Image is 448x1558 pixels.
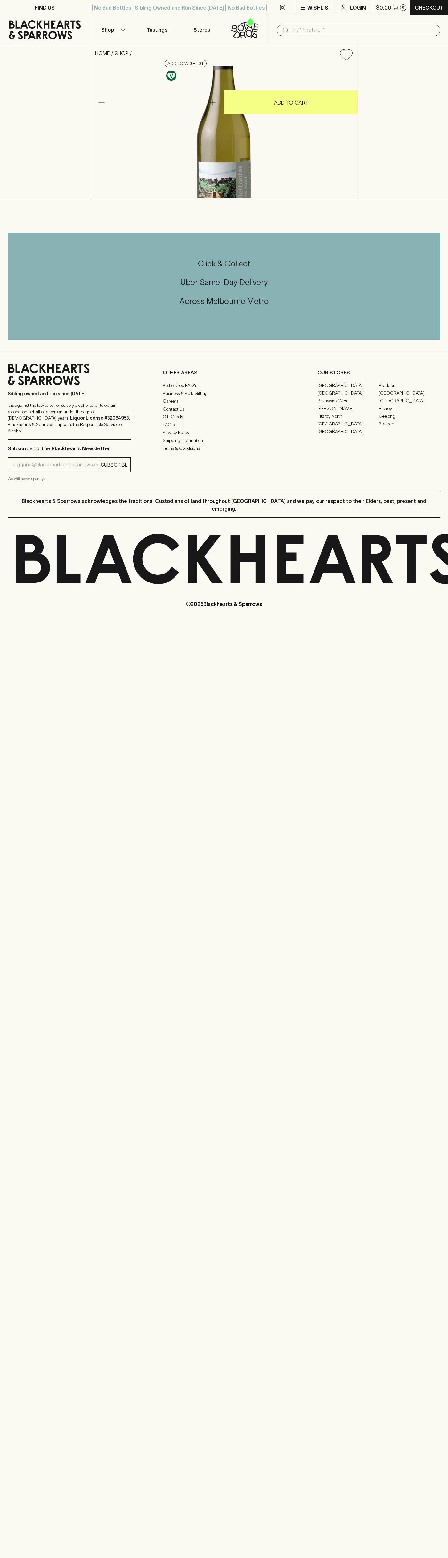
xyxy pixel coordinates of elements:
img: Vegan [166,71,176,81]
a: Tastings [134,15,179,44]
a: [GEOGRAPHIC_DATA] [317,428,379,435]
a: Fitzroy North [317,412,379,420]
p: ADD TO CART [274,99,308,106]
h5: Click & Collect [8,258,440,269]
button: ADD TO CART [224,90,358,114]
p: OUR STORES [317,369,440,376]
a: Careers [163,398,286,405]
a: Contact Us [163,405,286,413]
a: Shipping Information [163,437,286,444]
input: e.g. jane@blackheartsandsparrows.com.au [13,460,98,470]
p: FIND US [35,4,55,12]
p: Login [350,4,366,12]
p: We will never spam you [8,475,131,482]
div: Call to action block [8,233,440,340]
a: Geelong [379,412,440,420]
input: Try "Pinot noir" [292,25,435,35]
a: [GEOGRAPHIC_DATA] [379,397,440,405]
a: Gift Cards [163,413,286,421]
a: [PERSON_NAME] [317,405,379,412]
h5: Across Melbourne Metro [8,296,440,306]
a: [GEOGRAPHIC_DATA] [379,389,440,397]
a: Privacy Policy [163,429,286,437]
p: It is against the law to sell or supply alcohol to, or to obtain alcohol on behalf of a person un... [8,402,131,434]
p: Checkout [415,4,444,12]
p: Blackhearts & Sparrows acknowledges the traditional Custodians of land throughout [GEOGRAPHIC_DAT... [12,497,436,513]
h5: Uber Same-Day Delivery [8,277,440,288]
p: $0.00 [376,4,391,12]
strong: Liquor License #32064953 [70,415,129,421]
p: Subscribe to The Blackhearts Newsletter [8,445,131,452]
a: Made without the use of any animal products. [165,69,178,82]
button: SUBSCRIBE [98,458,130,472]
a: Terms & Conditions [163,445,286,452]
a: FAQ's [163,421,286,429]
p: Sibling owned and run since [DATE] [8,390,131,397]
a: HOME [95,50,110,56]
img: 40954.png [90,66,358,198]
a: SHOP [115,50,128,56]
p: 0 [402,6,404,9]
a: Business & Bulk Gifting [163,389,286,397]
button: Add to wishlist [165,60,207,67]
a: Fitzroy [379,405,440,412]
a: Prahran [379,420,440,428]
a: [GEOGRAPHIC_DATA] [317,389,379,397]
a: Stores [179,15,224,44]
a: [GEOGRAPHIC_DATA] [317,420,379,428]
p: Stores [193,26,210,34]
button: Shop [90,15,135,44]
a: [GEOGRAPHIC_DATA] [317,381,379,389]
p: Wishlist [307,4,332,12]
p: SUBSCRIBE [101,461,128,469]
button: Add to wishlist [338,47,355,63]
a: Bottle Drop FAQ's [163,382,286,389]
p: Shop [101,26,114,34]
a: Braddon [379,381,440,389]
a: Brunswick West [317,397,379,405]
p: Tastings [147,26,167,34]
p: OTHER AREAS [163,369,286,376]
